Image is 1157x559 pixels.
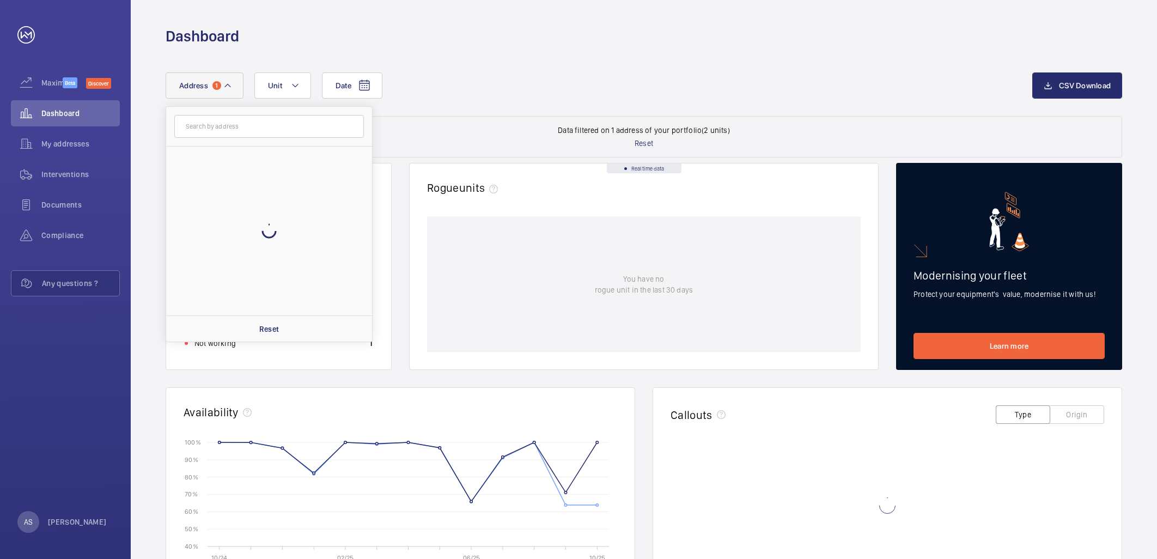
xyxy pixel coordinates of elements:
[174,115,364,138] input: Search by address
[671,408,713,422] h2: Callouts
[185,525,198,533] text: 50 %
[41,230,120,241] span: Compliance
[179,81,208,90] span: Address
[558,125,730,136] p: Data filtered on 1 address of your portfolio (2 units)
[166,26,239,46] h1: Dashboard
[336,81,351,90] span: Date
[254,72,311,99] button: Unit
[41,77,63,88] span: Maximize
[41,199,120,210] span: Documents
[63,77,77,88] span: Beta
[24,517,33,527] p: AS
[41,108,120,119] span: Dashboard
[194,338,236,349] p: Not working
[607,163,681,173] div: Real time data
[1032,72,1122,99] button: CSV Download
[914,333,1105,359] a: Learn more
[459,181,503,195] span: units
[996,405,1050,424] button: Type
[322,72,382,99] button: Date
[635,138,653,149] p: Reset
[185,508,198,515] text: 60 %
[268,81,282,90] span: Unit
[184,405,239,419] h2: Availability
[914,289,1105,300] p: Protect your equipment's value, modernise it with us!
[185,490,198,498] text: 70 %
[41,138,120,149] span: My addresses
[989,192,1029,251] img: marketing-card.svg
[185,438,201,446] text: 100 %
[86,78,111,89] span: Discover
[185,473,198,481] text: 80 %
[1050,405,1104,424] button: Origin
[41,169,120,180] span: Interventions
[42,278,119,289] span: Any questions ?
[185,455,198,463] text: 90 %
[212,81,221,90] span: 1
[166,72,243,99] button: Address1
[914,269,1105,282] h2: Modernising your fleet
[595,274,693,295] p: You have no rogue unit in the last 30 days
[427,181,502,195] h2: Rogue
[259,324,279,335] p: Reset
[185,542,198,550] text: 40 %
[369,338,373,349] p: 1
[1059,81,1111,90] span: CSV Download
[48,517,107,527] p: [PERSON_NAME]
